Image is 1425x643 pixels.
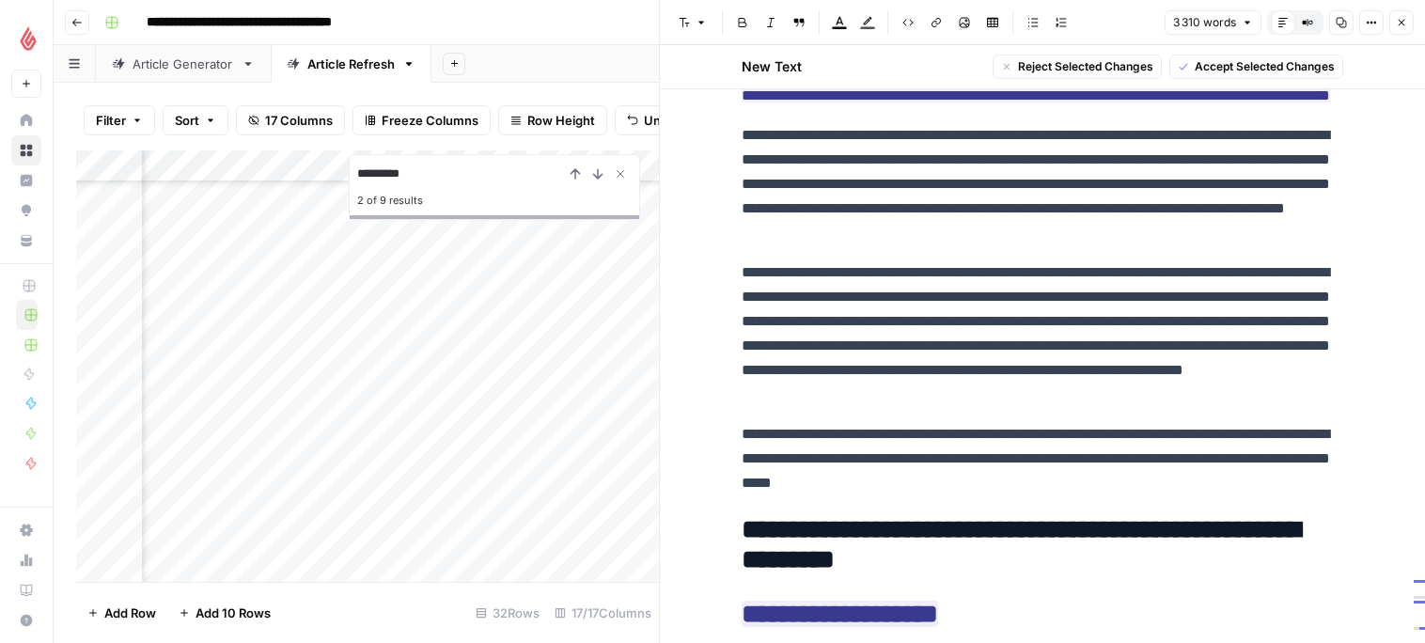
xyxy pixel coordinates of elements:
[564,163,587,185] button: Previous Result
[11,575,41,605] a: Learning Hub
[742,57,802,76] h2: New Text
[11,15,41,62] button: Workspace: Lightspeed
[265,111,333,130] span: 17 Columns
[993,55,1162,79] button: Reject Selected Changes
[468,598,547,628] div: 32 Rows
[11,515,41,545] a: Settings
[84,105,155,135] button: Filter
[11,105,41,135] a: Home
[1165,10,1261,35] button: 3 310 words
[175,111,199,130] span: Sort
[527,111,595,130] span: Row Height
[357,189,632,212] div: 2 of 9 results
[104,604,156,622] span: Add Row
[96,111,126,130] span: Filter
[133,55,234,73] div: Article Generator
[1169,55,1343,79] button: Accept Selected Changes
[11,196,41,226] a: Opportunities
[352,105,491,135] button: Freeze Columns
[11,165,41,196] a: Insights
[76,598,167,628] button: Add Row
[615,105,688,135] button: Undo
[167,598,282,628] button: Add 10 Rows
[382,111,478,130] span: Freeze Columns
[644,111,676,130] span: Undo
[498,105,607,135] button: Row Height
[547,598,659,628] div: 17/17 Columns
[196,604,271,622] span: Add 10 Rows
[11,135,41,165] a: Browse
[609,163,632,185] button: Close Search
[11,605,41,635] button: Help + Support
[96,45,271,83] a: Article Generator
[163,105,228,135] button: Sort
[587,163,609,185] button: Next Result
[1018,58,1153,75] span: Reject Selected Changes
[1195,58,1335,75] span: Accept Selected Changes
[307,55,395,73] div: Article Refresh
[11,22,45,55] img: Lightspeed Logo
[236,105,345,135] button: 17 Columns
[11,226,41,256] a: Your Data
[1173,14,1236,31] span: 3 310 words
[11,545,41,575] a: Usage
[271,45,431,83] a: Article Refresh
